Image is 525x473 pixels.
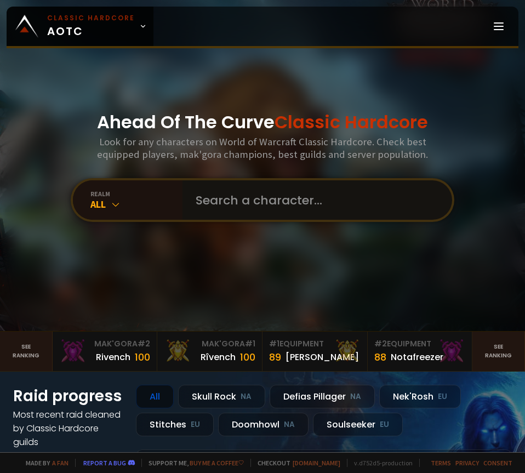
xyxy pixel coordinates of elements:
small: Classic Hardcore [47,13,135,23]
a: [DOMAIN_NAME] [293,459,340,467]
div: Mak'Gora [164,338,255,350]
div: Equipment [269,338,361,350]
div: 88 [374,350,386,364]
span: v. d752d5 - production [347,459,413,467]
div: All [136,385,174,408]
span: # 2 [374,338,387,349]
a: #2Equipment88Notafreezer [368,332,473,371]
a: Buy me a coffee [190,459,244,467]
div: 100 [135,350,150,364]
a: Mak'Gora#1Rîvench100 [157,332,262,371]
a: Report a bug [83,459,126,467]
div: Defias Pillager [270,385,375,408]
span: Checkout [250,459,340,467]
span: Made by [19,459,69,467]
div: Skull Rock [178,385,265,408]
div: Rivench [96,350,130,364]
div: Rîvench [201,350,236,364]
a: Classic HardcoreAOTC [7,7,153,46]
span: # 2 [138,338,150,349]
div: All [90,198,182,210]
h4: Most recent raid cleaned by Classic Hardcore guilds [13,408,123,449]
small: EU [438,391,447,402]
div: Nek'Rosh [379,385,461,408]
div: Doomhowl [218,413,309,436]
span: AOTC [47,13,135,39]
div: Equipment [374,338,466,350]
small: NA [350,391,361,402]
a: Consent [483,459,512,467]
span: Classic Hardcore [275,110,428,134]
h1: Raid progress [13,385,123,408]
div: 89 [269,350,281,364]
div: Mak'Gora [59,338,151,350]
a: Terms [431,459,451,467]
div: Soulseeker [313,413,403,436]
span: # 1 [245,338,255,349]
div: realm [90,190,182,198]
span: # 1 [269,338,279,349]
a: See all progress [13,449,84,462]
a: Privacy [455,459,479,467]
small: EU [380,419,389,430]
a: Seeranking [472,332,525,371]
a: #1Equipment89[PERSON_NAME] [262,332,368,371]
small: NA [284,419,295,430]
div: [PERSON_NAME] [286,350,359,364]
h3: Look for any characters on World of Warcraft Classic Hardcore. Check best equipped players, mak'g... [79,135,447,161]
a: Mak'Gora#2Rivench100 [53,332,158,371]
div: 100 [240,350,255,364]
h1: Ahead Of The Curve [97,109,428,135]
div: Stitches [136,413,214,436]
input: Search a character... [189,180,439,220]
span: Support me, [141,459,244,467]
small: NA [241,391,252,402]
small: EU [191,419,200,430]
a: a fan [52,459,69,467]
div: Notafreezer [391,350,443,364]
